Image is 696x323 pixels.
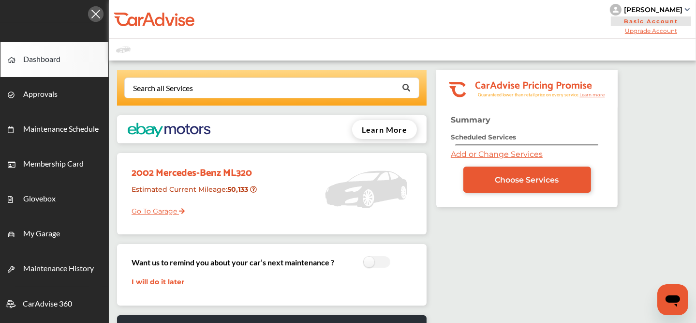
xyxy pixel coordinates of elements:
[610,27,692,34] span: Upgrade Account
[685,8,690,11] img: sCxJUJ+qAmfqhQGDUl18vwLg4ZYJ6CxN7XmbOMBAAAAAElFTkSuQmCC
[495,175,559,185] span: Choose Services
[0,251,108,286] a: Maintenance History
[451,133,516,141] strong: Scheduled Services
[116,44,131,56] img: placeholder_car.fcab19be.svg
[23,299,72,311] span: CarAdvise 360
[23,229,60,241] span: My Garage
[657,284,688,315] iframe: Button to launch messaging window
[478,92,579,97] tspan: Guaranteed lower than retail price on every service.
[475,77,592,94] tspan: CarAdvise Pricing Promise
[23,194,56,206] span: Glovebox
[23,159,84,171] span: Membership Card
[23,263,94,276] span: Maintenance History
[451,115,490,124] strong: Summary
[0,112,108,147] a: Maintenance Schedule
[0,147,108,182] a: Membership Card
[23,124,99,137] span: Maintenance Schedule
[451,150,543,159] a: Add or Change Services
[362,125,407,134] span: Learn More
[325,158,407,221] img: placeholder_car.5a1ece94.svg
[132,258,334,267] h3: Want us to remind you about your car’s next maintenance ?
[0,77,108,112] a: Approvals
[124,158,266,181] div: 2002 Mercedes-Benz ML320
[23,54,60,67] span: Dashboard
[463,167,591,193] a: Choose Services
[124,181,266,206] div: Estimated Current Mileage :
[23,89,58,102] span: Approvals
[0,182,108,216] a: Glovebox
[624,5,682,14] div: [PERSON_NAME]
[124,200,185,218] a: Go To Garage
[610,4,622,15] img: knH8PDtVvWoAbQRylUukY18CTiRevjo20fAtgn5MLBQj4uumYvk2MzTtcAIzfGAtb1XOLVMAvhLuqoNAbL4reqehy0jehNKdM...
[0,42,108,77] a: Dashboard
[227,185,250,194] strong: 50,133
[579,92,605,97] tspan: Learn more
[88,6,104,22] img: Icon.5fd9dcc7.svg
[132,277,184,286] a: I will do it later
[133,84,193,92] div: Search all Services
[611,16,691,26] span: Basic Account
[0,216,108,251] a: My Garage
